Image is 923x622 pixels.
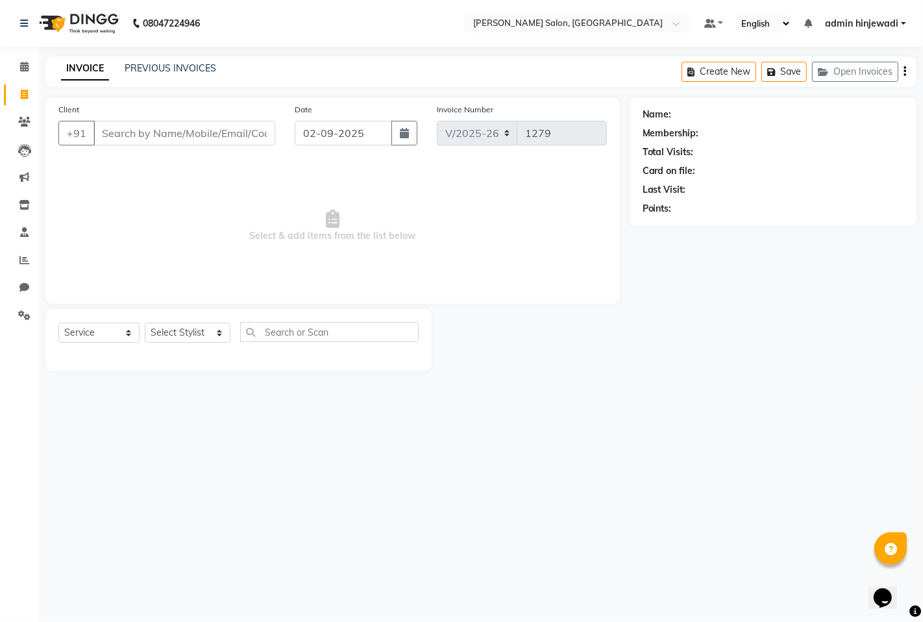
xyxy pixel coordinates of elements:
div: Points: [643,202,672,216]
button: +91 [58,121,95,145]
img: logo [33,5,122,42]
button: Create New [682,62,756,82]
input: Search by Name/Mobile/Email/Code [93,121,275,145]
a: INVOICE [61,57,109,81]
input: Search or Scan [240,322,419,342]
button: Save [761,62,807,82]
span: admin hinjewadi [825,17,898,31]
div: Last Visit: [643,183,686,197]
label: Client [58,104,79,116]
div: Name: [643,108,672,121]
div: Total Visits: [643,145,694,159]
div: Card on file: [643,164,696,178]
div: Membership: [643,127,699,140]
label: Invoice Number [437,104,493,116]
span: Select & add items from the list below [58,161,607,291]
b: 08047224946 [143,5,200,42]
a: PREVIOUS INVOICES [125,62,216,74]
button: Open Invoices [812,62,898,82]
label: Date [295,104,312,116]
iframe: chat widget [868,570,910,609]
